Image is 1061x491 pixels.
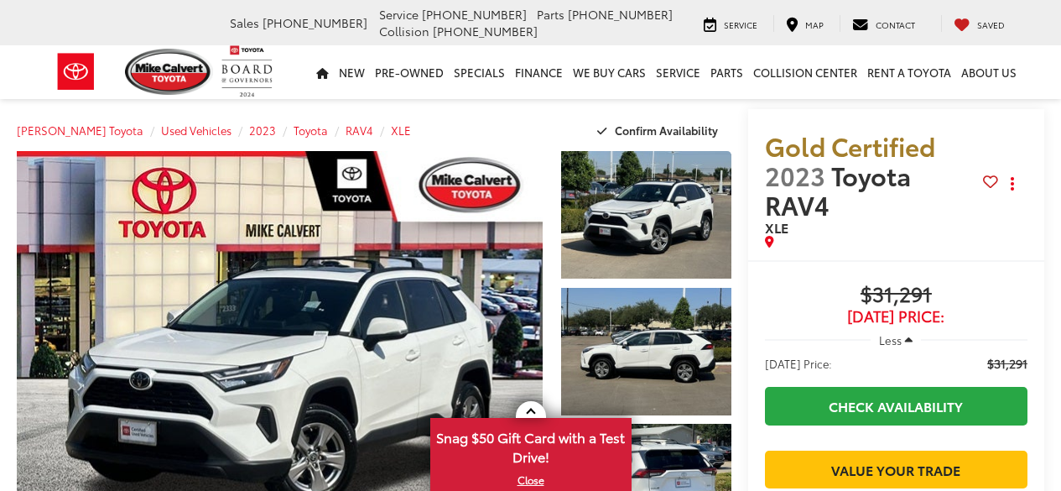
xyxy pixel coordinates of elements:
[998,169,1027,198] button: Actions
[311,45,334,99] a: Home
[651,45,705,99] a: Service
[379,6,419,23] span: Service
[879,332,902,347] span: Less
[391,123,411,138] a: XLE
[765,387,1027,425] a: Check Availability
[249,123,276,138] a: 2023
[765,128,935,164] span: Gold Certified
[588,116,731,145] button: Confirm Availability
[559,149,732,279] img: 2023 Toyota RAV4 XLE
[765,217,788,237] span: XLE
[871,325,921,355] button: Less
[510,45,568,99] a: Finance
[840,15,928,32] a: Contact
[876,18,915,31] span: Contact
[568,45,651,99] a: WE BUY CARS
[765,451,1027,488] a: Value Your Trade
[941,15,1017,32] a: My Saved Vehicles
[537,6,564,23] span: Parts
[805,18,824,31] span: Map
[334,45,370,99] a: New
[765,283,1027,308] span: $31,291
[765,157,911,222] span: Toyota RAV4
[765,308,1027,325] span: [DATE] Price:
[346,123,373,138] a: RAV4
[44,44,107,99] img: Toyota
[561,151,731,279] a: Expand Photo 1
[765,157,825,193] span: 2023
[559,286,732,416] img: 2023 Toyota RAV4 XLE
[987,355,1027,372] span: $31,291
[773,15,836,32] a: Map
[449,45,510,99] a: Specials
[765,355,832,372] span: [DATE] Price:
[370,45,449,99] a: Pre-Owned
[956,45,1022,99] a: About Us
[615,123,718,138] span: Confirm Availability
[862,45,956,99] a: Rent a Toyota
[379,23,429,39] span: Collision
[432,420,630,471] span: Snag $50 Gift Card with a Test Drive!
[294,123,328,138] a: Toyota
[977,18,1005,31] span: Saved
[263,14,367,31] span: [PHONE_NUMBER]
[561,288,731,415] a: Expand Photo 2
[1011,177,1014,191] span: dropdown dots
[691,15,770,32] a: Service
[568,6,673,23] span: [PHONE_NUMBER]
[125,49,214,95] img: Mike Calvert Toyota
[705,45,748,99] a: Parts
[17,123,143,138] a: [PERSON_NAME] Toyota
[748,45,862,99] a: Collision Center
[724,18,757,31] span: Service
[422,6,527,23] span: [PHONE_NUMBER]
[230,14,259,31] span: Sales
[161,123,231,138] a: Used Vehicles
[433,23,538,39] span: [PHONE_NUMBER]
